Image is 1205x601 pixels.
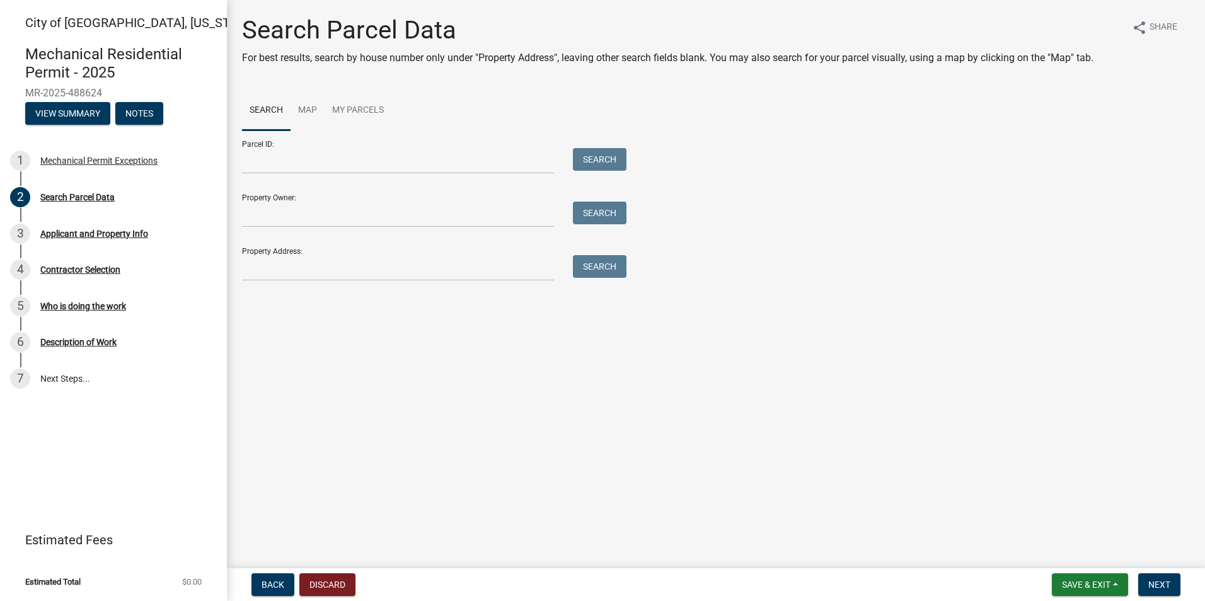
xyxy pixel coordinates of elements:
div: 6 [10,332,30,352]
a: Estimated Fees [10,527,207,552]
div: 2 [10,187,30,207]
button: Notes [115,102,163,125]
button: Search [573,255,626,278]
span: Share [1150,20,1177,35]
span: City of [GEOGRAPHIC_DATA], [US_STATE] [25,15,255,30]
button: Discard [299,573,355,596]
span: Next [1148,580,1170,590]
div: Who is doing the work [40,302,126,311]
i: share [1132,20,1147,35]
button: Search [573,148,626,171]
button: Save & Exit [1052,573,1128,596]
div: Contractor Selection [40,265,120,274]
div: Search Parcel Data [40,193,115,202]
button: Next [1138,573,1180,596]
span: $0.00 [182,578,202,586]
div: 5 [10,296,30,316]
p: For best results, search by house number only under "Property Address", leaving other search fiel... [242,50,1093,66]
button: shareShare [1122,15,1187,40]
div: 1 [10,151,30,171]
a: Map [291,91,325,131]
span: Estimated Total [25,578,81,586]
wm-modal-confirm: Summary [25,109,110,119]
div: 7 [10,369,30,389]
a: Search [242,91,291,131]
div: 4 [10,260,30,280]
button: Back [251,573,294,596]
h4: Mechanical Residential Permit - 2025 [25,45,217,82]
a: My Parcels [325,91,391,131]
button: View Summary [25,102,110,125]
span: Back [262,580,284,590]
h1: Search Parcel Data [242,15,1093,45]
div: Applicant and Property Info [40,229,148,238]
button: Search [573,202,626,224]
div: Mechanical Permit Exceptions [40,156,158,165]
wm-modal-confirm: Notes [115,109,163,119]
div: 3 [10,224,30,244]
span: Save & Exit [1062,580,1110,590]
div: Description of Work [40,338,117,346]
span: MR-2025-488624 [25,87,202,99]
